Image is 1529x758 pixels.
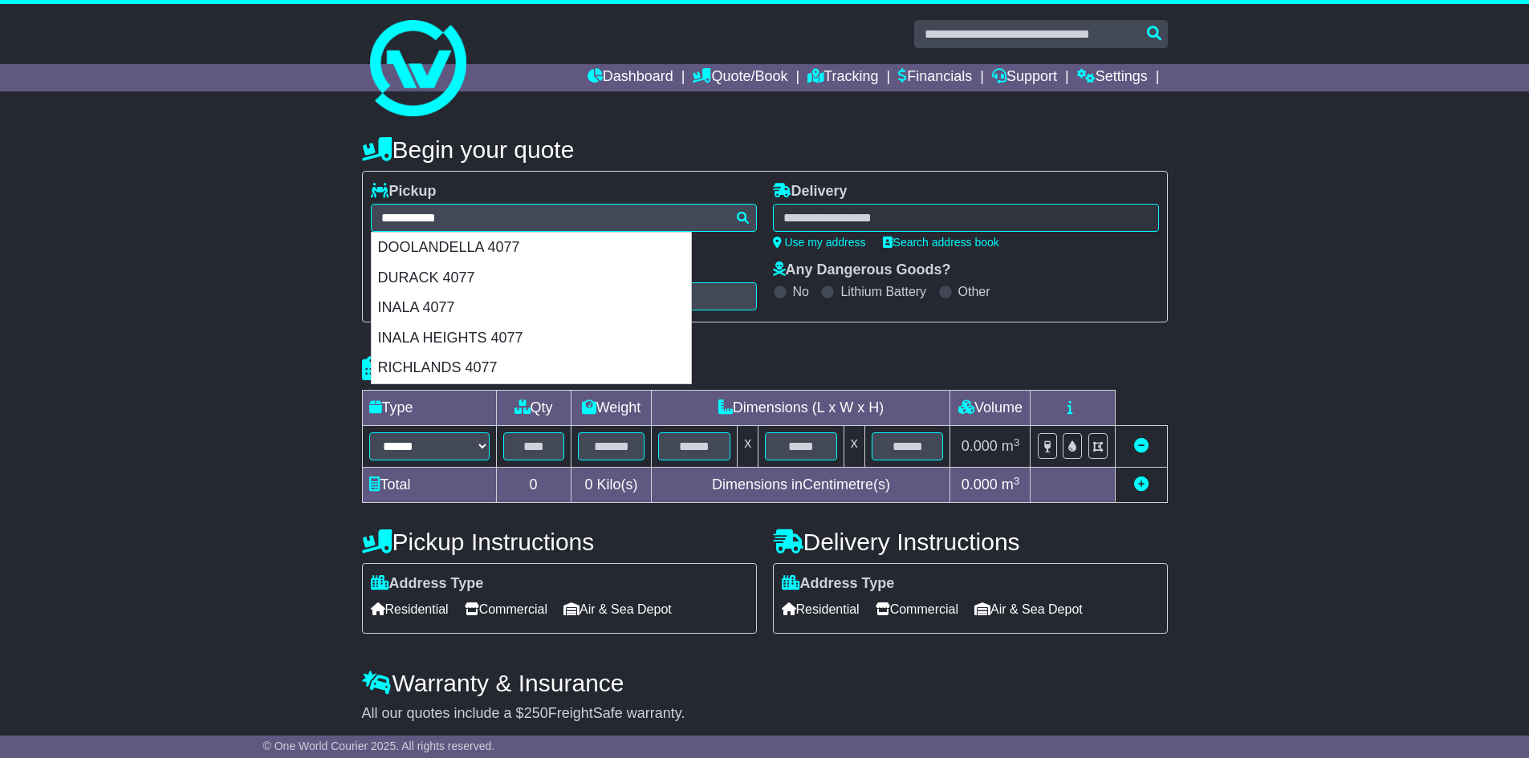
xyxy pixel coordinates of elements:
[1014,436,1020,448] sup: 3
[362,355,563,382] h4: Package details |
[571,391,652,426] td: Weight
[992,64,1057,91] a: Support
[950,391,1031,426] td: Volume
[571,468,652,503] td: Kilo(s)
[1002,438,1020,454] span: m
[362,670,1168,696] h4: Warranty & Insurance
[1014,475,1020,487] sup: 3
[263,740,495,752] span: © One World Courier 2025. All rights reserved.
[372,263,691,294] div: DURACK 4077
[372,323,691,354] div: INALA HEIGHTS 4077
[372,293,691,323] div: INALA 4077
[693,64,787,91] a: Quote/Book
[1134,438,1149,454] a: Remove this item
[371,597,449,622] span: Residential
[840,284,926,299] label: Lithium Battery
[844,426,864,468] td: x
[882,236,999,249] a: Search address book
[362,468,496,503] td: Total
[496,391,571,426] td: Qty
[371,204,757,232] typeahead: Please provide city
[1077,64,1148,91] a: Settings
[958,284,990,299] label: Other
[773,236,866,249] a: Use my address
[1002,476,1020,492] span: m
[773,261,951,279] label: Any Dangerous Goods?
[773,183,848,201] label: Delivery
[371,183,437,201] label: Pickup
[773,529,1168,555] h4: Delivery Instructions
[372,353,691,383] div: RICHLANDS 4077
[974,597,1083,622] span: Air & Sea Depot
[362,136,1168,163] h4: Begin your quote
[898,64,972,91] a: Financials
[1134,476,1149,492] a: Add new item
[372,233,691,263] div: DOOLANDELLA 4077
[793,284,809,299] label: No
[738,426,758,468] td: x
[962,476,998,492] span: 0.000
[465,597,547,622] span: Commercial
[587,64,673,91] a: Dashboard
[362,705,1168,723] div: All our quotes include a $ FreightSafe warranty.
[362,391,496,426] td: Type
[962,438,998,454] span: 0.000
[362,529,757,555] h4: Pickup Instructions
[371,575,484,593] label: Address Type
[807,64,878,91] a: Tracking
[496,468,571,503] td: 0
[524,705,548,721] span: 250
[652,468,950,503] td: Dimensions in Centimetre(s)
[876,597,958,622] span: Commercial
[652,391,950,426] td: Dimensions (L x W x H)
[584,476,592,492] span: 0
[563,597,672,622] span: Air & Sea Depot
[782,575,895,593] label: Address Type
[782,597,860,622] span: Residential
